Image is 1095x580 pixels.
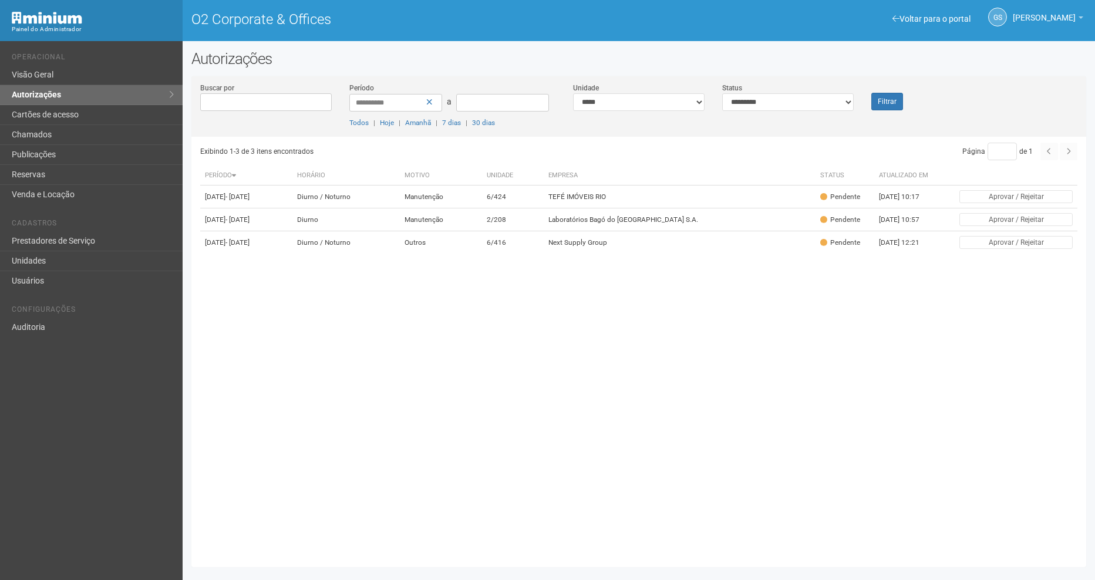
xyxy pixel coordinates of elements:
[816,166,874,186] th: Status
[544,186,816,208] td: TEFÉ IMÓVEIS RIO
[436,119,437,127] span: |
[442,119,461,127] a: 7 dias
[820,192,860,202] div: Pendente
[466,119,467,127] span: |
[200,83,234,93] label: Buscar por
[191,12,630,27] h1: O2 Corporate & Offices
[12,53,174,65] li: Operacional
[959,190,1073,203] button: Aprovar / Rejeitar
[472,119,495,127] a: 30 dias
[871,93,903,110] button: Filtrar
[380,119,394,127] a: Hoje
[400,186,482,208] td: Manutenção
[292,208,400,231] td: Diurno
[447,97,452,106] span: a
[200,143,635,160] div: Exibindo 1-3 de 3 itens encontrados
[373,119,375,127] span: |
[400,208,482,231] td: Manutenção
[400,166,482,186] th: Motivo
[544,166,816,186] th: Empresa
[225,215,250,224] span: - [DATE]
[482,208,543,231] td: 2/208
[544,208,816,231] td: Laboratórios Bagó do [GEOGRAPHIC_DATA] S.A.
[874,186,939,208] td: [DATE] 10:17
[349,83,374,93] label: Período
[12,219,174,231] li: Cadastros
[482,186,543,208] td: 6/424
[959,213,1073,226] button: Aprovar / Rejeitar
[292,186,400,208] td: Diurno / Noturno
[1013,15,1083,24] a: [PERSON_NAME]
[225,238,250,247] span: - [DATE]
[200,231,292,254] td: [DATE]
[820,215,860,225] div: Pendente
[820,238,860,248] div: Pendente
[349,119,369,127] a: Todos
[400,231,482,254] td: Outros
[292,231,400,254] td: Diurno / Noturno
[292,166,400,186] th: Horário
[874,166,939,186] th: Atualizado em
[12,12,82,24] img: Minium
[892,14,971,23] a: Voltar para o portal
[200,208,292,231] td: [DATE]
[874,208,939,231] td: [DATE] 10:57
[405,119,431,127] a: Amanhã
[959,236,1073,249] button: Aprovar / Rejeitar
[482,166,543,186] th: Unidade
[399,119,400,127] span: |
[12,24,174,35] div: Painel do Administrador
[1013,2,1076,22] span: Gabriela Souza
[573,83,599,93] label: Unidade
[874,231,939,254] td: [DATE] 12:21
[12,305,174,318] li: Configurações
[191,50,1086,68] h2: Autorizações
[200,166,292,186] th: Período
[482,231,543,254] td: 6/416
[225,193,250,201] span: - [DATE]
[544,231,816,254] td: Next Supply Group
[200,186,292,208] td: [DATE]
[988,8,1007,26] a: GS
[962,147,1033,156] span: Página de 1
[722,83,742,93] label: Status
